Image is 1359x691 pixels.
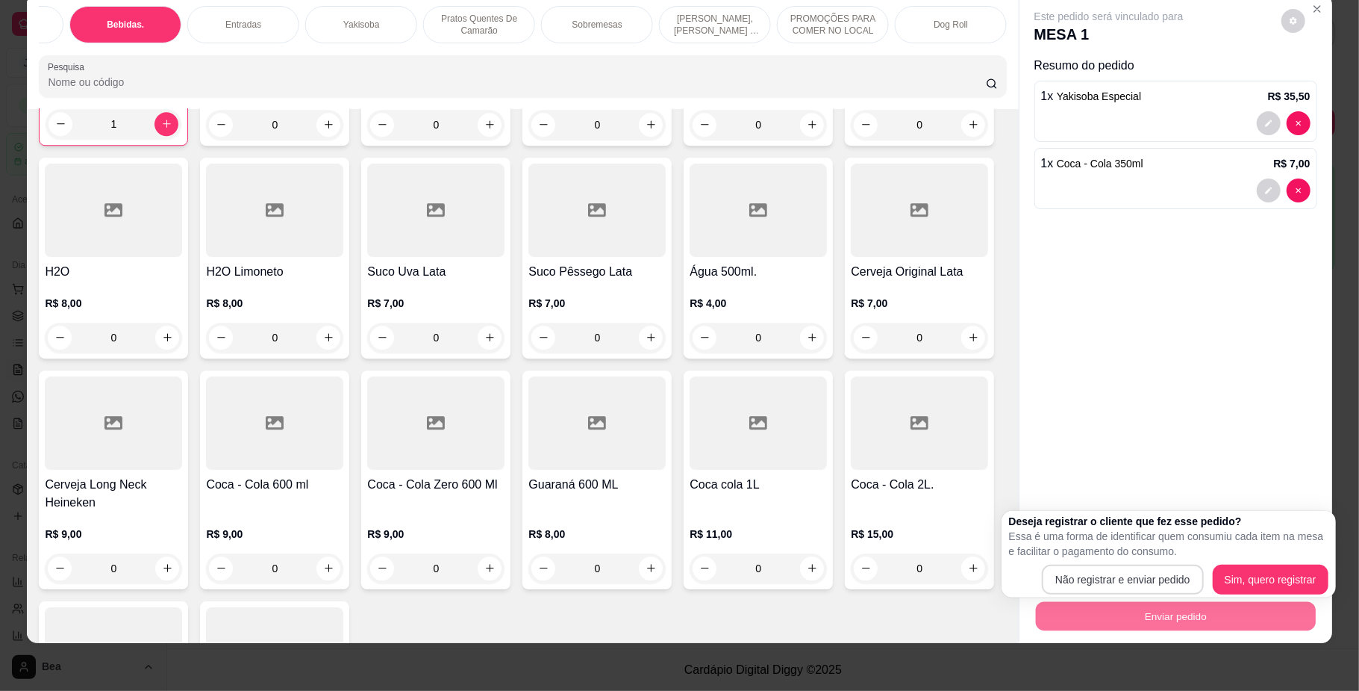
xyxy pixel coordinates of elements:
[1057,158,1143,170] span: Coca - Cola 350ml
[367,527,504,542] p: R$ 9,00
[531,113,555,137] button: decrease-product-quantity
[370,557,394,580] button: decrease-product-quantity
[851,296,988,311] p: R$ 7,00
[478,557,502,580] button: increase-product-quantity
[693,557,716,580] button: decrease-product-quantity
[48,61,90,73] label: Pesquisa
[528,527,666,542] p: R$ 8,00
[478,113,502,137] button: increase-product-quantity
[155,557,179,580] button: increase-product-quantity
[851,263,988,281] h4: Cerveja Original Lata
[370,113,394,137] button: decrease-product-quantity
[639,113,663,137] button: increase-product-quantity
[690,296,827,311] p: R$ 4,00
[316,326,340,350] button: increase-product-quantity
[800,326,824,350] button: increase-product-quantity
[1034,24,1184,45] p: MESA 1
[209,326,233,350] button: decrease-product-quantity
[45,296,182,311] p: R$ 8,00
[1287,179,1310,202] button: decrease-product-quantity
[1041,87,1142,105] p: 1 x
[854,113,878,137] button: decrease-product-quantity
[45,476,182,512] h4: Cerveja Long Neck Heineken
[225,19,261,31] p: Entradas
[209,557,233,580] button: decrease-product-quantity
[961,557,985,580] button: increase-product-quantity
[1257,111,1281,135] button: decrease-product-quantity
[1041,155,1143,173] p: 1 x
[370,326,394,350] button: decrease-product-quantity
[316,557,340,580] button: increase-product-quantity
[961,113,985,137] button: increase-product-quantity
[1042,565,1204,595] button: Não registrar e enviar pedido
[572,19,622,31] p: Sobremesas
[672,13,758,37] p: [PERSON_NAME], [PERSON_NAME] & [PERSON_NAME]
[639,326,663,350] button: increase-product-quantity
[48,75,985,90] input: Pesquisa
[343,19,379,31] p: Yakisoba
[1268,89,1310,104] p: R$ 35,50
[436,13,522,37] p: Pratos Quentes De Camarão
[690,527,827,542] p: R$ 11,00
[1035,602,1315,631] button: Enviar pedido
[1287,111,1310,135] button: decrease-product-quantity
[48,557,72,580] button: decrease-product-quantity
[961,326,985,350] button: increase-product-quantity
[693,326,716,350] button: decrease-product-quantity
[209,113,233,137] button: decrease-product-quantity
[478,326,502,350] button: increase-product-quantity
[367,263,504,281] h4: Suco Uva Lata
[531,557,555,580] button: decrease-product-quantity
[854,557,878,580] button: decrease-product-quantity
[851,476,988,494] h4: Coca - Cola 2L.
[1213,565,1328,595] button: Sim, quero registrar
[1274,156,1310,171] p: R$ 7,00
[1034,9,1184,24] p: Este pedido será vinculado para
[790,13,876,37] p: PROMOÇÕES PARA COMER NO LOCAL
[206,263,343,281] h4: H2O Limoneto
[107,19,144,31] p: Bebidas.
[690,476,827,494] h4: Coca cola 1L
[206,296,343,311] p: R$ 8,00
[528,296,666,311] p: R$ 7,00
[316,113,340,137] button: increase-product-quantity
[854,326,878,350] button: decrease-product-quantity
[528,476,666,494] h4: Guaraná 600 ML
[206,476,343,494] h4: Coca - Cola 600 ml
[154,112,178,136] button: increase-product-quantity
[1034,57,1317,75] p: Resumo do pedido
[934,19,968,31] p: Dog Roll
[639,557,663,580] button: increase-product-quantity
[693,113,716,137] button: decrease-product-quantity
[1057,90,1141,102] span: Yakisoba Especial
[1009,529,1328,559] p: Essa é uma forma de identificar quem consumiu cada item na mesa e facilitar o pagamento do consumo.
[800,557,824,580] button: increase-product-quantity
[800,113,824,137] button: increase-product-quantity
[45,527,182,542] p: R$ 9,00
[531,326,555,350] button: decrease-product-quantity
[851,527,988,542] p: R$ 15,00
[367,476,504,494] h4: Coca - Cola Zero 600 Ml
[206,527,343,542] p: R$ 9,00
[1281,9,1305,33] button: decrease-product-quantity
[45,263,182,281] h4: H2O
[49,112,72,136] button: decrease-product-quantity
[690,263,827,281] h4: Água 500ml.
[155,326,179,350] button: increase-product-quantity
[367,296,504,311] p: R$ 7,00
[1009,514,1328,529] h2: Deseja registrar o cliente que fez esse pedido?
[48,326,72,350] button: decrease-product-quantity
[528,263,666,281] h4: Suco Pêssego Lata
[1257,179,1281,202] button: decrease-product-quantity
